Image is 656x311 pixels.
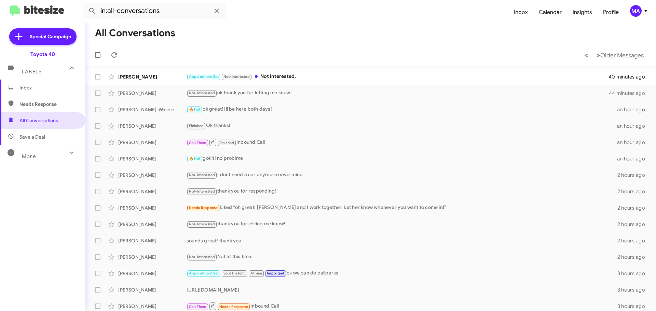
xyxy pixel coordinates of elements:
[19,117,58,124] span: All Conversations
[617,270,651,277] div: 3 hours ago
[118,254,187,260] div: [PERSON_NAME]
[533,2,567,22] a: Calendar
[617,221,651,228] div: 2 hours ago
[189,189,215,194] span: Not-Interested
[567,2,598,22] a: Insights
[187,73,610,81] div: Not interested.
[597,51,600,59] span: »
[118,123,187,129] div: [PERSON_NAME]
[189,141,207,145] span: Call Them
[118,73,187,80] div: [PERSON_NAME]
[610,90,651,97] div: 44 minutes ago
[267,271,285,275] span: Important
[219,305,248,309] span: Needs Response
[581,48,648,62] nav: Page navigation example
[617,155,651,162] div: an hour ago
[118,106,187,113] div: [PERSON_NAME]-Warble
[9,28,77,45] a: Special Campaign
[187,187,617,195] div: thank you for responding!
[189,271,219,275] span: Appointment Set
[592,48,648,62] button: Next
[22,69,42,75] span: Labels
[250,271,262,275] span: Athina
[617,237,651,244] div: 2 hours ago
[118,221,187,228] div: [PERSON_NAME]
[187,269,617,277] div: ok we can do ballparks
[189,173,215,177] span: Not-Interested
[617,204,651,211] div: 2 hours ago
[585,51,589,59] span: «
[187,138,617,146] div: Inbound Call
[19,133,45,140] span: Save a Deal
[189,124,204,128] span: Finished
[83,3,226,19] input: Search
[187,155,617,162] div: got it! no problme
[118,139,187,146] div: [PERSON_NAME]
[598,2,624,22] a: Profile
[118,270,187,277] div: [PERSON_NAME]
[617,123,651,129] div: an hour ago
[610,73,651,80] div: 40 minutes ago
[617,139,651,146] div: an hour ago
[617,188,651,195] div: 2 hours ago
[118,188,187,195] div: [PERSON_NAME]
[617,303,651,310] div: 3 hours ago
[600,52,644,59] span: Older Messages
[508,2,533,22] a: Inbox
[189,74,219,79] span: Appointment Set
[219,141,234,145] span: Finished
[187,171,617,179] div: I dont need a car anymore nevermind
[617,106,651,113] div: an hour ago
[118,237,187,244] div: [PERSON_NAME]
[118,172,187,179] div: [PERSON_NAME]
[118,286,187,293] div: [PERSON_NAME]
[118,204,187,211] div: [PERSON_NAME]
[187,122,617,130] div: Ok thanks!
[19,84,78,91] span: Inbox
[187,302,617,310] div: Inbound Call
[189,222,215,226] span: Not-Interested
[118,90,187,97] div: [PERSON_NAME]
[189,107,201,112] span: 🔥 Hot
[189,206,218,210] span: Needs Response
[223,271,246,275] span: Sold Historic
[189,156,201,161] span: 🔥 Hot
[617,172,651,179] div: 2 hours ago
[187,237,617,244] div: sounds great! thank you
[187,253,617,261] div: Not at this time.
[189,305,207,309] span: Call Them
[187,220,617,228] div: thank you for letting me know!
[630,5,642,17] div: MA
[187,286,617,293] div: [URL][DOMAIN_NAME]
[223,74,250,79] span: Not-Interested
[30,51,55,58] div: Toyota 40
[95,28,175,39] h1: All Conversations
[118,155,187,162] div: [PERSON_NAME]
[30,33,71,40] span: Special Campaign
[189,91,215,95] span: Not-Interested
[624,5,648,17] button: MA
[617,254,651,260] div: 2 hours ago
[19,101,78,108] span: Needs Response
[189,255,215,259] span: Not-Interested
[187,105,617,113] div: ok great! Ill be here both days!
[617,286,651,293] div: 3 hours ago
[187,204,617,212] div: Liked “oh great! [PERSON_NAME] and I work together. Let her know whenever you want to come in!”
[22,153,36,159] span: More
[187,89,610,97] div: ok thank you for letting me know!
[118,303,187,310] div: [PERSON_NAME]
[581,48,593,62] button: Previous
